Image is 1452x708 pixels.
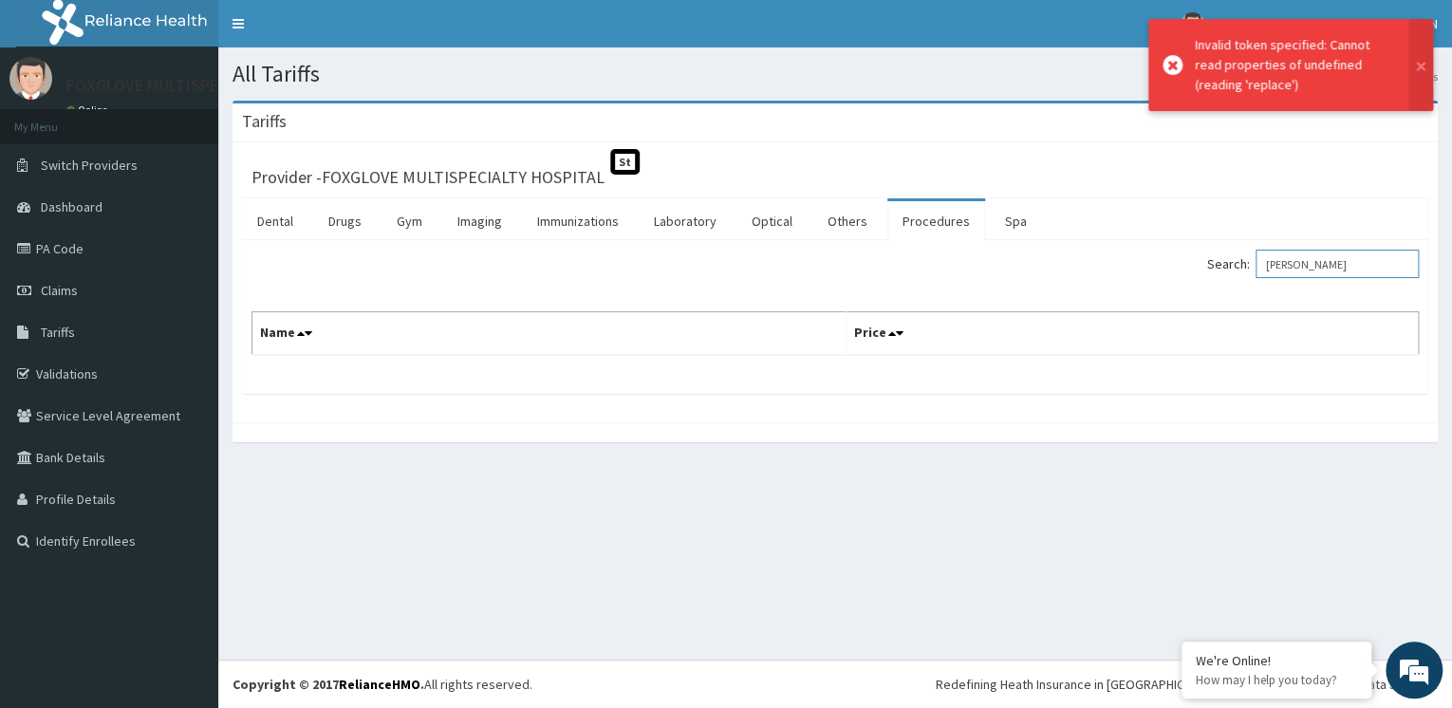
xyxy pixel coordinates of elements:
[339,676,420,693] a: RelianceHMO
[242,113,287,130] h3: Tariffs
[610,149,640,175] span: St
[110,225,262,417] span: We're online!
[9,491,362,557] textarea: Type your message and hit 'Enter'
[1256,250,1419,278] input: Search:
[1181,12,1204,36] img: User Image
[1196,652,1357,669] div: We're Online!
[233,676,424,693] strong: Copyright © 2017 .
[1216,15,1438,32] span: FOXGLOVE MULTISPECIALTY - RECEPTION
[35,95,77,142] img: d_794563401_company_1708531726252_794563401
[41,157,138,174] span: Switch Providers
[522,201,634,241] a: Immunizations
[41,324,75,341] span: Tariffs
[66,77,364,94] p: FOXGLOVE MULTISPECIALTY - RECEPTION
[41,282,78,299] span: Claims
[218,660,1452,708] footer: All rights reserved.
[1196,672,1357,688] p: How may I help you today?
[639,201,732,241] a: Laboratory
[242,201,308,241] a: Dental
[99,106,319,131] div: Chat with us now
[313,201,377,241] a: Drugs
[1207,250,1419,278] label: Search:
[251,169,605,186] h3: Provider - FOXGLOVE MULTISPECIALTY HOSPITAL
[311,9,357,55] div: Minimize live chat window
[736,201,808,241] a: Optical
[382,201,437,241] a: Gym
[846,312,1418,356] th: Price
[887,201,985,241] a: Procedures
[1195,35,1390,95] div: Invalid token specified: Cannot read properties of undefined (reading 'replace')
[442,201,517,241] a: Imaging
[252,312,847,356] th: Name
[41,198,102,215] span: Dashboard
[990,201,1042,241] a: Spa
[66,103,112,117] a: Online
[9,57,52,100] img: User Image
[936,675,1438,694] div: Redefining Heath Insurance in [GEOGRAPHIC_DATA] using Telemedicine and Data Science!
[812,201,883,241] a: Others
[233,62,1438,86] h1: All Tariffs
